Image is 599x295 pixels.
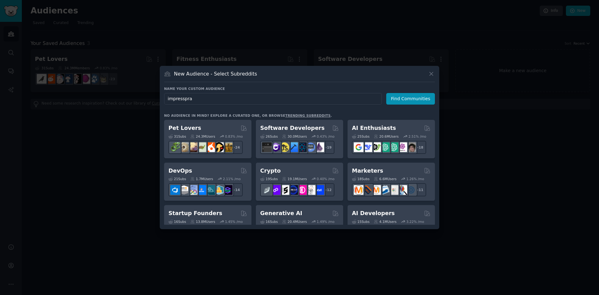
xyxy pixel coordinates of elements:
img: learnjavascript [280,142,289,152]
div: 2.11 % /mo [223,177,241,181]
div: 13.8M Users [190,219,215,224]
div: + 19 [321,141,334,154]
img: ethfinance [262,185,272,195]
img: ethstaker [280,185,289,195]
img: chatgpt_prompts_ [389,142,398,152]
img: OpenAIDev [397,142,407,152]
div: 24.3M Users [190,134,215,139]
img: content_marketing [354,185,363,195]
img: 0xPolygon [271,185,280,195]
img: OnlineMarketing [406,185,416,195]
img: chatgpt_promptDesign [380,142,390,152]
div: + 12 [321,183,334,196]
img: web3 [288,185,298,195]
img: software [262,142,272,152]
img: Docker_DevOps [188,185,197,195]
button: Find Communities [386,93,435,105]
div: + 14 [230,183,243,196]
div: 2.51 % /mo [408,134,426,139]
h2: AI Developers [352,209,395,217]
img: Emailmarketing [380,185,390,195]
img: MarketingResearch [397,185,407,195]
div: 0.40 % /mo [317,177,334,181]
img: DevOpsLinks [197,185,206,195]
div: 26 Sub s [260,134,278,139]
img: azuredevops [170,185,180,195]
img: aws_cdk [214,185,224,195]
div: 1.49 % /mo [317,219,334,224]
img: PlatformEngineers [223,185,232,195]
h2: Generative AI [260,209,302,217]
div: 1.26 % /mo [407,177,424,181]
img: DeepSeek [363,142,372,152]
img: GoogleGeminiAI [354,142,363,152]
img: turtle [197,142,206,152]
img: AskComputerScience [306,142,315,152]
h2: DevOps [168,167,192,175]
a: trending subreddits [285,114,330,117]
h2: Marketers [352,167,383,175]
div: 30.0M Users [282,134,307,139]
div: 15 Sub s [352,219,369,224]
img: elixir [314,142,324,152]
div: + 18 [413,141,426,154]
div: + 11 [413,183,426,196]
div: 16 Sub s [168,219,186,224]
img: leopardgeckos [188,142,197,152]
img: AskMarketing [371,185,381,195]
h3: New Audience - Select Subreddits [174,71,257,77]
img: ArtificalIntelligence [406,142,416,152]
div: + 24 [230,141,243,154]
div: 0.43 % /mo [317,134,334,139]
div: 20.6M Users [374,134,398,139]
div: 21 Sub s [168,177,186,181]
img: herpetology [170,142,180,152]
div: 1.7M Users [190,177,213,181]
img: reactnative [297,142,307,152]
img: iOSProgramming [288,142,298,152]
div: 19.1M Users [282,177,307,181]
img: PetAdvice [214,142,224,152]
div: 25 Sub s [352,134,369,139]
img: cockatiel [205,142,215,152]
div: 6.6M Users [374,177,397,181]
div: 3.22 % /mo [407,219,424,224]
div: 20.4M Users [282,219,307,224]
div: No audience in mind? Explore a curated one, or browse . [164,113,332,118]
img: defiblockchain [297,185,307,195]
img: AItoolsCatalog [371,142,381,152]
div: 1.45 % /mo [225,219,243,224]
h3: Name your custom audience [164,86,435,91]
h2: Startup Founders [168,209,222,217]
div: 0.83 % /mo [225,134,243,139]
img: bigseo [363,185,372,195]
h2: Software Developers [260,124,324,132]
img: defi_ [314,185,324,195]
img: csharp [271,142,280,152]
h2: Crypto [260,167,281,175]
img: ballpython [179,142,189,152]
img: googleads [389,185,398,195]
img: dogbreed [223,142,232,152]
h2: Pet Lovers [168,124,201,132]
h2: AI Enthusiasts [352,124,396,132]
div: 19 Sub s [260,177,278,181]
input: Pick a short name, like "Digital Marketers" or "Movie-Goers" [164,93,382,105]
div: 4.1M Users [374,219,397,224]
img: platformengineering [205,185,215,195]
img: CryptoNews [306,185,315,195]
div: 31 Sub s [168,134,186,139]
div: 16 Sub s [260,219,278,224]
img: AWS_Certified_Experts [179,185,189,195]
div: 18 Sub s [352,177,369,181]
